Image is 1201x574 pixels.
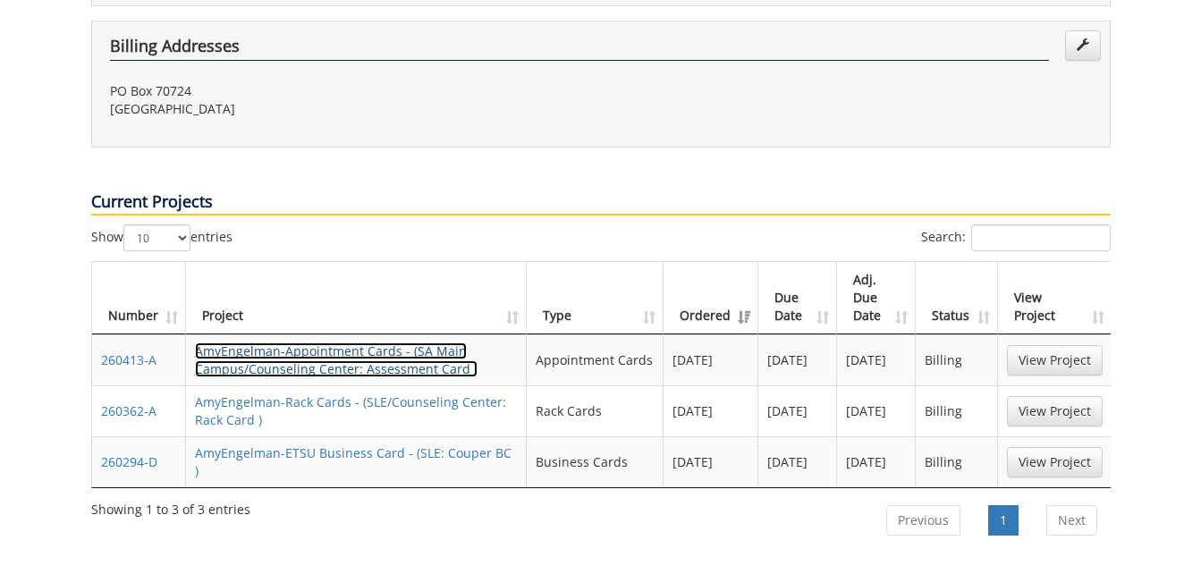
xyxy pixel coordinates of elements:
h4: Billing Addresses [110,38,1049,61]
input: Search: [971,224,1111,251]
select: Showentries [123,224,190,251]
td: [DATE] [837,436,916,487]
td: Billing [916,436,997,487]
label: Search: [921,224,1111,251]
td: [DATE] [664,385,758,436]
p: Current Projects [91,190,1111,215]
th: Project: activate to sort column ascending [186,262,528,334]
td: Billing [916,385,997,436]
th: View Project: activate to sort column ascending [998,262,1112,334]
p: PO Box 70724 [110,82,588,100]
td: [DATE] [664,334,758,385]
td: Appointment Cards [527,334,664,385]
a: 260294-D [101,453,157,470]
a: AmyEngelman-ETSU Business Card - (SLE: Couper BC ) [195,444,512,479]
td: [DATE] [758,385,837,436]
label: Show entries [91,224,233,251]
td: [DATE] [837,385,916,436]
th: Status: activate to sort column ascending [916,262,997,334]
p: [GEOGRAPHIC_DATA] [110,100,588,118]
a: 260362-A [101,402,156,419]
th: Number: activate to sort column ascending [92,262,186,334]
a: Edit Addresses [1065,30,1101,61]
a: Next [1046,505,1097,536]
a: View Project [1007,396,1103,426]
div: Showing 1 to 3 of 3 entries [91,494,250,519]
td: Business Cards [527,436,664,487]
td: [DATE] [664,436,758,487]
a: 260413-A [101,351,156,368]
th: Type: activate to sort column ascending [527,262,664,334]
a: AmyEngelman-Appointment Cards - (SA Main Campus/Counseling Center: Assessment Card ) [195,342,478,377]
td: Billing [916,334,997,385]
a: AmyEngelman-Rack Cards - (SLE/Counseling Center: Rack Card ) [195,393,506,428]
a: View Project [1007,345,1103,376]
a: 1 [988,505,1019,536]
th: Adj. Due Date: activate to sort column ascending [837,262,916,334]
th: Ordered: activate to sort column ascending [664,262,758,334]
td: Rack Cards [527,385,664,436]
a: View Project [1007,447,1103,477]
td: [DATE] [758,334,837,385]
th: Due Date: activate to sort column ascending [758,262,837,334]
td: [DATE] [758,436,837,487]
td: [DATE] [837,334,916,385]
a: Previous [886,505,960,536]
